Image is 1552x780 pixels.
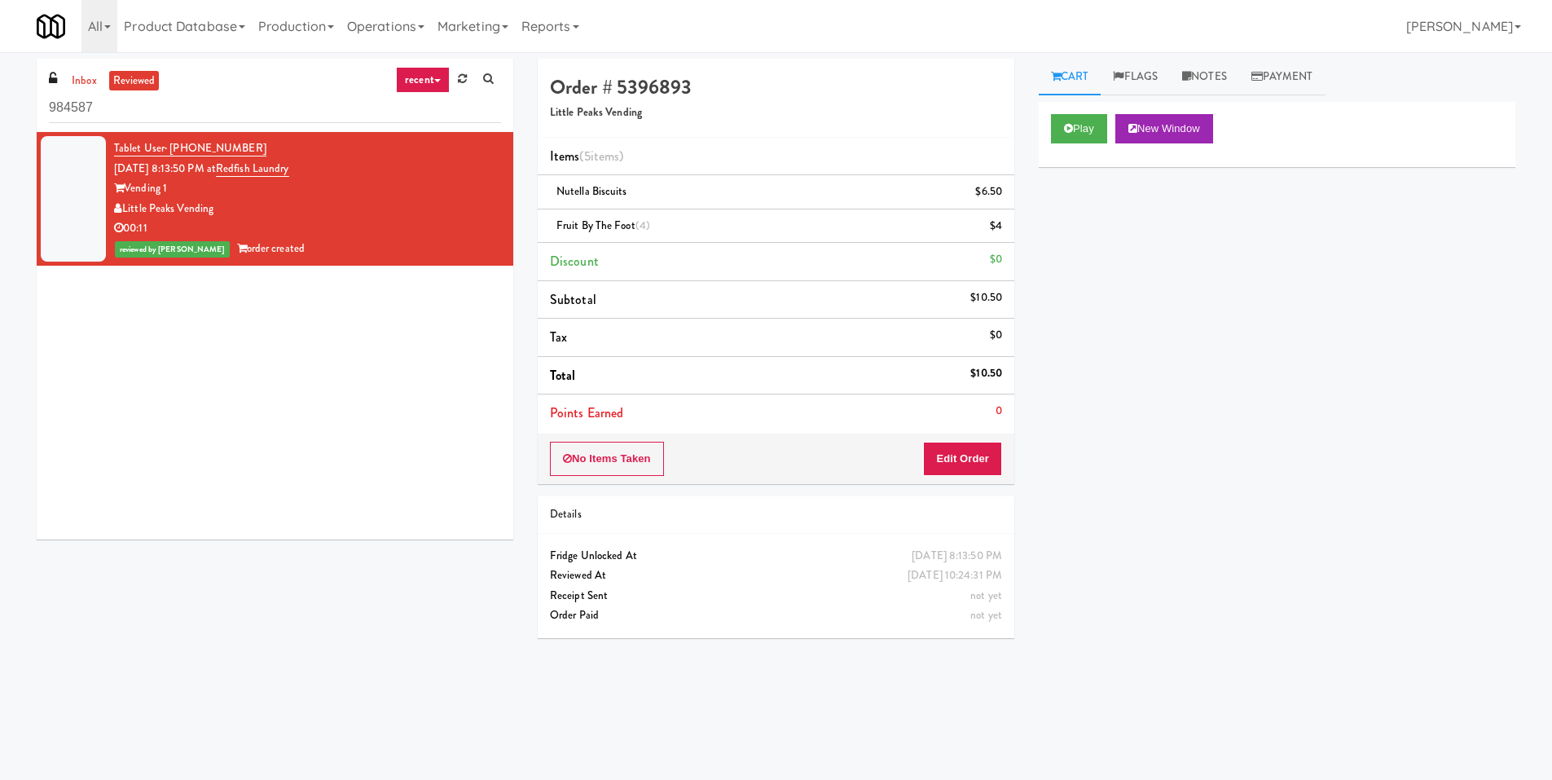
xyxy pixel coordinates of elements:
span: Points Earned [550,403,623,422]
h5: Little Peaks Vending [550,107,1002,119]
li: Tablet User· [PHONE_NUMBER][DATE] 8:13:50 PM atRedfish LaundryVending 1Little Peaks Vending00:11r... [37,132,513,266]
button: New Window [1115,114,1213,143]
a: Payment [1239,59,1326,95]
span: Tax [550,328,567,346]
div: Receipt Sent [550,586,1002,606]
button: Play [1051,114,1107,143]
span: Subtotal [550,290,596,309]
div: Fridge Unlocked At [550,546,1002,566]
div: Order Paid [550,606,1002,626]
a: Redfish Laundry [216,161,289,177]
div: Little Peaks Vending [114,199,501,219]
span: not yet [970,588,1002,603]
a: Tablet User· [PHONE_NUMBER] [114,140,266,156]
span: order created [237,240,305,256]
div: Vending 1 [114,178,501,199]
span: (5 ) [579,147,623,165]
div: [DATE] 10:24:31 PM [908,566,1002,586]
span: (4) [635,218,650,233]
button: Edit Order [923,442,1002,476]
div: $6.50 [975,182,1002,202]
div: $4 [990,216,1002,236]
a: Notes [1170,59,1239,95]
a: inbox [68,71,101,91]
a: Flags [1101,59,1170,95]
div: $10.50 [970,364,1002,384]
img: Micromart [37,12,65,41]
ng-pluralize: items [591,147,620,165]
button: No Items Taken [550,442,664,476]
span: Fruit by the Foot [556,218,650,233]
div: $0 [990,249,1002,270]
span: [DATE] 8:13:50 PM at [114,161,216,176]
span: Discount [550,252,599,271]
a: Cart [1039,59,1101,95]
span: Items [550,147,623,165]
a: reviewed [109,71,160,91]
span: Nutella Biscuits [556,183,627,199]
div: 0 [996,401,1002,421]
span: Total [550,366,576,385]
div: 00:11 [114,218,501,239]
div: Details [550,505,1002,525]
span: · [PHONE_NUMBER] [165,140,266,156]
h4: Order # 5396893 [550,77,1002,98]
div: $10.50 [970,288,1002,308]
div: Reviewed At [550,566,1002,586]
input: Search vision orders [49,93,501,123]
div: [DATE] 8:13:50 PM [912,546,1002,566]
span: reviewed by [PERSON_NAME] [115,241,230,258]
span: not yet [970,607,1002,623]
a: recent [396,67,450,93]
div: $0 [990,325,1002,346]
